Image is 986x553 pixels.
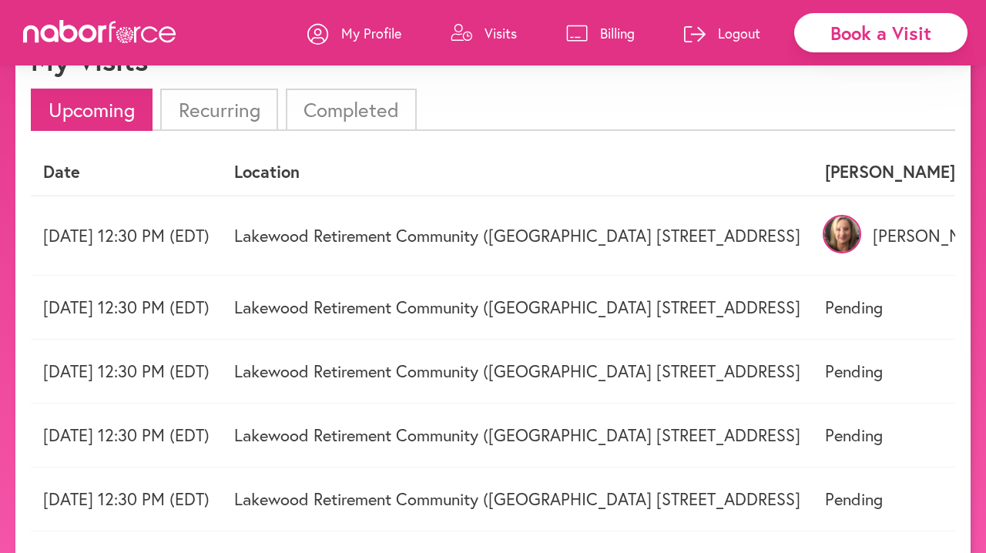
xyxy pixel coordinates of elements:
p: [PERSON_NAME] [825,226,955,246]
a: My Profile [307,10,401,56]
h1: My Visits [31,44,148,77]
p: Visits [485,24,517,42]
th: Location [222,149,813,195]
td: Pending [813,276,968,340]
p: Billing [600,24,635,42]
img: kgdUZ9KTShW8zgjKdxXY [823,215,861,253]
p: My Profile [341,24,401,42]
li: Recurring [160,89,277,131]
td: [DATE] 12:30 PM (EDT) [31,276,222,340]
td: Lakewood Retirement Community ([GEOGRAPHIC_DATA] [STREET_ADDRESS] [222,196,813,276]
td: Lakewood Retirement Community ([GEOGRAPHIC_DATA] [STREET_ADDRESS] [222,404,813,468]
li: Upcoming [31,89,153,131]
td: [DATE] 12:30 PM (EDT) [31,404,222,468]
a: Visits [451,10,517,56]
td: Pending [813,340,968,404]
th: Date [31,149,222,195]
td: Lakewood Retirement Community ([GEOGRAPHIC_DATA] [STREET_ADDRESS] [222,468,813,531]
a: Logout [684,10,760,56]
td: [DATE] 12:30 PM (EDT) [31,340,222,404]
td: Pending [813,468,968,531]
a: Billing [566,10,635,56]
td: Lakewood Retirement Community ([GEOGRAPHIC_DATA] [STREET_ADDRESS] [222,276,813,340]
p: Logout [718,24,760,42]
td: Lakewood Retirement Community ([GEOGRAPHIC_DATA] [STREET_ADDRESS] [222,340,813,404]
li: Completed [286,89,417,131]
td: [DATE] 12:30 PM (EDT) [31,468,222,531]
th: [PERSON_NAME] [813,149,968,195]
div: Book a Visit [794,13,968,52]
td: [DATE] 12:30 PM (EDT) [31,196,222,276]
td: Pending [813,404,968,468]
